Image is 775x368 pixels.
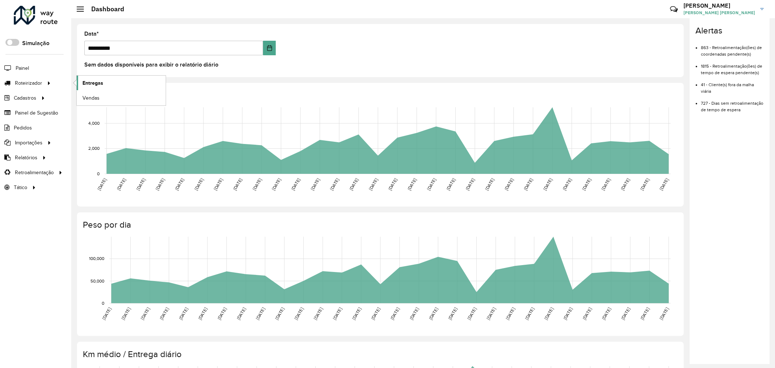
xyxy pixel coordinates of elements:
text: [DATE] [505,307,516,320]
text: [DATE] [523,177,534,191]
text: [DATE] [447,307,458,320]
text: [DATE] [351,307,362,320]
text: [DATE] [121,307,131,320]
span: Cadastros [14,94,36,102]
span: [PERSON_NAME] [PERSON_NAME] [683,9,755,16]
text: [DATE] [101,307,112,320]
h2: Dashboard [84,5,124,13]
text: [DATE] [484,177,495,191]
span: Entregas [82,79,103,87]
text: [DATE] [271,177,282,191]
text: [DATE] [294,307,304,320]
text: [DATE] [659,177,669,191]
h4: Peso por dia [83,220,677,230]
text: [DATE] [620,307,631,320]
h4: Km médio / Entrega diário [83,349,677,360]
text: [DATE] [428,307,439,320]
text: [DATE] [313,307,323,320]
text: 50,000 [90,278,104,283]
text: [DATE] [445,177,456,191]
text: [DATE] [310,177,320,191]
text: [DATE] [504,177,514,191]
label: Data [84,29,99,38]
text: [DATE] [426,177,437,191]
text: [DATE] [178,307,189,320]
span: Painel de Sugestão [15,109,58,117]
span: Painel [16,64,29,72]
label: Simulação [22,39,49,48]
text: [DATE] [409,307,419,320]
text: [DATE] [407,177,417,191]
text: [DATE] [542,177,553,191]
h4: Capacidade por dia [83,90,677,101]
text: [DATE] [389,307,400,320]
text: [DATE] [524,307,535,320]
span: Roteirizador [15,79,42,87]
text: [DATE] [97,177,107,191]
text: [DATE] [232,177,243,191]
text: [DATE] [332,307,343,320]
li: 863 - Retroalimentação(ões) de coordenadas pendente(s) [701,39,764,57]
text: [DATE] [582,307,593,320]
text: [DATE] [116,177,126,191]
h4: Alertas [695,25,764,36]
text: [DATE] [620,177,630,191]
span: Vendas [82,94,100,102]
text: [DATE] [274,307,285,320]
text: [DATE] [255,307,266,320]
text: [DATE] [217,307,227,320]
text: [DATE] [194,177,204,191]
text: [DATE] [659,307,669,320]
span: Tático [14,184,27,191]
li: 727 - Dias sem retroalimentação de tempo de espera [701,95,764,113]
text: [DATE] [155,177,165,191]
text: 0 [97,171,100,176]
a: Entregas [77,76,166,90]
text: [DATE] [236,307,246,320]
text: 2,000 [88,146,100,151]
text: [DATE] [563,307,573,320]
text: [DATE] [197,307,208,320]
text: [DATE] [581,177,592,191]
text: [DATE] [544,307,554,320]
h3: [PERSON_NAME] [683,2,755,9]
div: Críticas? Dúvidas? Elogios? Sugestões? Entre em contato conosco! [583,2,659,22]
text: 100,000 [89,256,104,261]
text: [DATE] [252,177,262,191]
text: [DATE] [213,177,223,191]
text: [DATE] [387,177,398,191]
text: [DATE] [368,177,379,191]
text: [DATE] [348,177,359,191]
text: 0 [102,301,104,305]
text: [DATE] [136,177,146,191]
text: [DATE] [601,177,611,191]
span: Importações [15,139,43,147]
text: 4,000 [88,121,100,125]
text: [DATE] [639,177,650,191]
a: Contato Rápido [666,1,682,17]
span: Retroalimentação [15,169,54,176]
text: [DATE] [290,177,301,191]
button: Choose Date [263,41,276,55]
text: [DATE] [562,177,572,191]
text: [DATE] [159,307,169,320]
span: Relatórios [15,154,37,161]
text: [DATE] [486,307,496,320]
text: [DATE] [465,177,476,191]
li: 41 - Cliente(s) fora da malha viária [701,76,764,95]
span: Pedidos [14,124,32,132]
text: [DATE] [140,307,150,320]
text: [DATE] [467,307,477,320]
a: Vendas [77,91,166,105]
text: [DATE] [174,177,185,191]
li: 1815 - Retroalimentação(ões) de tempo de espera pendente(s) [701,57,764,76]
label: Sem dados disponíveis para exibir o relatório diário [84,60,218,69]
text: [DATE] [329,177,340,191]
text: [DATE] [371,307,381,320]
text: [DATE] [639,307,650,320]
text: [DATE] [601,307,611,320]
